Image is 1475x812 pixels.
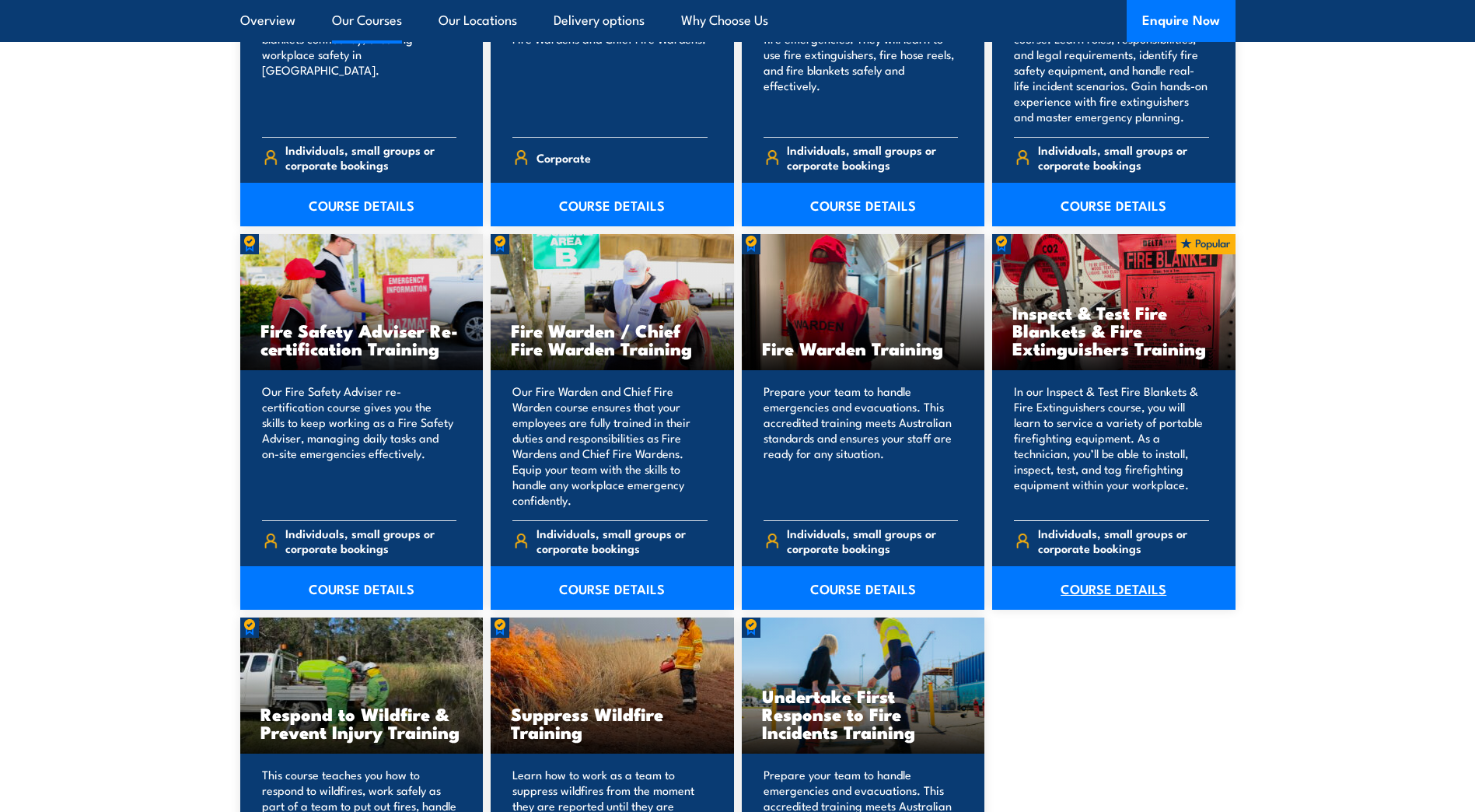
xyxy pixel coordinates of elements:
[787,526,958,555] span: Individuals, small groups or corporate bookings
[762,339,965,357] h3: Fire Warden Training
[1038,142,1209,172] span: Individuals, small groups or corporate bookings
[1014,383,1209,508] p: In our Inspect & Test Fire Blankets & Fire Extinguishers course, you will learn to service a vari...
[992,566,1236,610] a: COURSE DETAILS
[512,383,708,508] p: Our Fire Warden and Chief Fire Warden course ensures that your employees are fully trained in the...
[992,183,1236,226] a: COURSE DETAILS
[537,145,591,170] span: Corporate
[260,705,463,740] h3: Respond to Wildfire & Prevent Injury Training
[762,687,965,740] h3: Undertake First Response to Fire Incidents Training
[491,183,734,226] a: COURSE DETAILS
[240,183,484,226] a: COURSE DETAILS
[260,321,463,357] h3: Fire Safety Adviser Re-certification Training
[491,566,734,610] a: COURSE DETAILS
[742,566,985,610] a: COURSE DETAILS
[240,566,484,610] a: COURSE DETAILS
[764,383,959,508] p: Prepare your team to handle emergencies and evacuations. This accredited training meets Australia...
[1012,303,1215,357] h3: Inspect & Test Fire Blankets & Fire Extinguishers Training
[285,526,456,555] span: Individuals, small groups or corporate bookings
[262,383,457,508] p: Our Fire Safety Adviser re-certification course gives you the skills to keep working as a Fire Sa...
[511,321,714,357] h3: Fire Warden / Chief Fire Warden Training
[787,142,958,172] span: Individuals, small groups or corporate bookings
[285,142,456,172] span: Individuals, small groups or corporate bookings
[742,183,985,226] a: COURSE DETAILS
[511,705,714,740] h3: Suppress Wildfire Training
[1038,526,1209,555] span: Individuals, small groups or corporate bookings
[537,526,708,555] span: Individuals, small groups or corporate bookings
